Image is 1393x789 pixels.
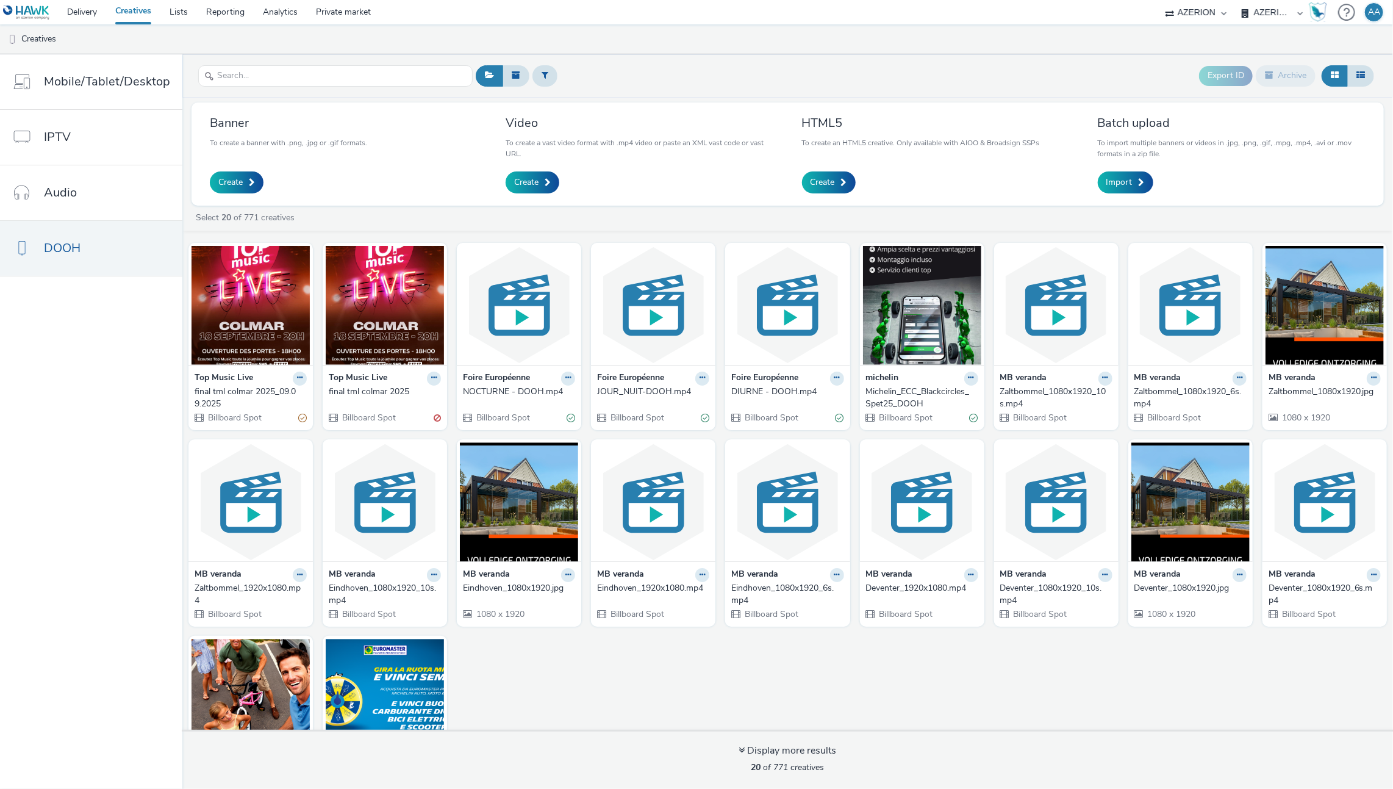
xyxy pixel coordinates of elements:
a: Eindhoven_1080x1920_10s.mp4 [329,582,441,607]
strong: MB veranda [195,568,242,582]
div: Deventer_1080x1920_6s.mp4 [1269,582,1376,607]
a: Eindhoven_1080x1920_6s.mp4 [731,582,843,607]
strong: MB veranda [731,568,778,582]
img: NOCTURNE - DOOH.mp4 visual [460,246,578,365]
span: of 771 creatives [751,762,825,773]
div: Invalid [434,411,441,424]
a: Import [1098,171,1153,193]
img: dooh [6,34,18,46]
span: Create [514,176,539,189]
div: Zaltbommel_1920x1080.mp4 [195,582,302,607]
h3: Banner [210,115,367,131]
img: Deventer_1920x1080.mp4 visual [863,442,981,561]
span: Audio [44,184,77,201]
div: AA [1368,3,1380,21]
div: final tml colmar 2025 [329,386,436,398]
strong: 20 [751,762,761,773]
a: Eindhoven_1080x1920.jpg [463,582,575,594]
div: DIURNE - DOOH.mp4 [731,386,839,398]
img: JOUR_NUIT-DOOH.mp4 visual [594,246,712,365]
div: Valid [567,411,575,424]
div: Deventer_1080x1920_10s.mp4 [1000,582,1108,607]
a: Create [802,171,856,193]
button: Grid [1322,65,1348,86]
h3: Batch upload [1098,115,1366,131]
span: Billboard Spot [341,608,396,620]
a: final tml colmar 2025_09.09.2025 [195,386,307,411]
strong: MB veranda [1134,372,1181,386]
span: Billboard Spot [207,608,262,620]
span: 1080 x 1920 [1281,412,1330,423]
button: Archive [1256,65,1316,86]
span: Create [811,176,835,189]
div: Partially valid [298,411,307,424]
div: Eindhoven_1080x1920_10s.mp4 [329,582,436,607]
a: Zaltbommel_1080x1920_10s.mp4 [1000,386,1112,411]
button: Export ID [1199,66,1253,85]
strong: Foire Européenne [597,372,664,386]
span: Billboard Spot [475,412,530,423]
div: Valid [701,411,709,424]
p: To create an HTML5 creative. Only available with AIOO & Broadsign SSPs [802,137,1040,148]
button: Table [1347,65,1374,86]
strong: Top Music Live [329,372,387,386]
a: NOCTURNE - DOOH.mp4 [463,386,575,398]
a: Deventer_1920x1080.mp4 [866,582,978,594]
strong: MB veranda [1000,372,1047,386]
img: final tml colmar 2025 visual [326,246,444,365]
a: Create [506,171,559,193]
strong: Foire Européenne [463,372,530,386]
strong: MB veranda [1134,568,1181,582]
a: final tml colmar 2025 [329,386,441,398]
div: Deventer_1080x1920.jpg [1134,582,1242,594]
strong: MB veranda [1000,568,1047,582]
span: Billboard Spot [1281,608,1336,620]
img: Michelin_Norauto_JuilletAout2025 visual [192,639,310,758]
span: Create [218,176,243,189]
img: Eindhoven_1080x1920.jpg visual [460,442,578,561]
p: To import multiple banners or videos in .jpg, .png, .gif, .mpg, .mp4, .avi or .mov formats in a z... [1098,137,1366,159]
a: Zaltbommel_1920x1080.mp4 [195,582,307,607]
strong: 20 [221,212,231,223]
img: Michelin_ECC_Blackcircles_Spet25_DOOH visual [863,246,981,365]
img: Zaltbommel_1080x1920_10s.mp4 visual [997,246,1115,365]
span: 1080 x 1920 [1147,608,1196,620]
strong: MB veranda [597,568,644,582]
a: JOUR_NUIT-DOOH.mp4 [597,386,709,398]
a: Deventer_1080x1920_6s.mp4 [1269,582,1381,607]
span: IPTV [44,128,71,146]
a: Deventer_1080x1920.jpg [1134,582,1247,594]
img: Michelin_Juillet2025_1920x1080_Euromaster visual [326,639,444,758]
p: To create a vast video format with .mp4 video or paste an XML vast code or vast URL. [506,137,773,159]
div: Zaltbommel_1080x1920.jpg [1269,386,1376,398]
span: DOOH [44,239,81,257]
div: Zaltbommel_1080x1920_10s.mp4 [1000,386,1108,411]
img: undefined Logo [3,5,50,20]
div: Eindhoven_1080x1920_6s.mp4 [731,582,839,607]
img: final tml colmar 2025_09.09.2025 visual [192,246,310,365]
span: Billboard Spot [878,412,933,423]
img: Deventer_1080x1920_6s.mp4 visual [1266,442,1384,561]
strong: MB veranda [1269,568,1316,582]
div: Valid [970,411,978,424]
img: Hawk Academy [1309,2,1327,22]
img: Deventer_1080x1920_10s.mp4 visual [997,442,1115,561]
a: Zaltbommel_1080x1920.jpg [1269,386,1381,398]
strong: MB veranda [329,568,376,582]
strong: Foire Européenne [731,372,798,386]
span: Billboard Spot [878,608,933,620]
img: DIURNE - DOOH.mp4 visual [728,246,847,365]
img: Zaltbommel_1080x1920_6s.mp4 visual [1131,246,1250,365]
div: Display more results [739,744,837,758]
a: Deventer_1080x1920_10s.mp4 [1000,582,1112,607]
img: Zaltbommel_1920x1080.mp4 visual [192,442,310,561]
strong: MB veranda [463,568,510,582]
div: NOCTURNE - DOOH.mp4 [463,386,570,398]
div: Zaltbommel_1080x1920_6s.mp4 [1134,386,1242,411]
span: Billboard Spot [1147,412,1201,423]
span: Billboard Spot [1012,608,1067,620]
div: Deventer_1920x1080.mp4 [866,582,973,594]
h3: Video [506,115,773,131]
img: Eindhoven_1080x1920_6s.mp4 visual [728,442,847,561]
